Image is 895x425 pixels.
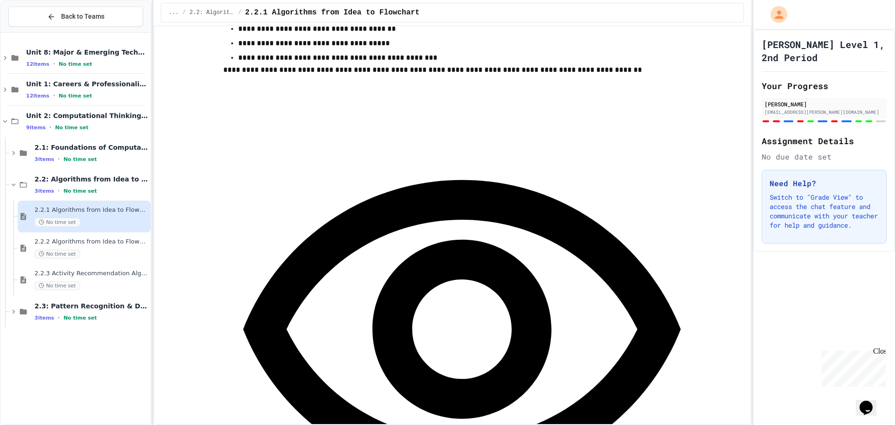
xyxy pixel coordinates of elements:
span: 2.2.3 Activity Recommendation Algorithm [34,270,149,278]
span: 2.3: Pattern Recognition & Decomposition [34,302,149,310]
span: • [49,124,51,131]
span: Unit 8: Major & Emerging Technologies [26,48,149,56]
span: 2.2: Algorithms from Idea to Flowchart [190,9,234,16]
span: 3 items [34,156,54,162]
span: / [182,9,186,16]
span: 2.2.1 Algorithms from Idea to Flowchart [34,206,149,214]
h3: Need Help? [770,178,879,189]
span: No time set [34,218,80,227]
p: Switch to "Grade View" to access the chat feature and communicate with your teacher for help and ... [770,193,879,230]
span: 12 items [26,93,49,99]
span: 9 items [26,125,46,131]
iframe: chat widget [818,347,886,387]
span: 2.1: Foundations of Computational Thinking [34,143,149,152]
h1: [PERSON_NAME] Level 1, 2nd Period [762,38,887,64]
span: No time set [63,156,97,162]
span: Back to Teams [61,12,104,21]
span: / [238,9,241,16]
div: [EMAIL_ADDRESS][PERSON_NAME][DOMAIN_NAME] [764,109,884,116]
span: 3 items [34,188,54,194]
button: Back to Teams [8,7,143,27]
span: No time set [55,125,89,131]
span: No time set [59,93,92,99]
span: • [53,92,55,99]
span: • [58,314,60,321]
h2: Assignment Details [762,134,887,147]
span: 3 items [34,315,54,321]
iframe: chat widget [856,388,886,416]
span: • [53,60,55,68]
span: No time set [34,281,80,290]
span: ... [169,9,179,16]
span: No time set [34,250,80,258]
span: Unit 1: Careers & Professionalism [26,80,149,88]
span: 2.2: Algorithms from Idea to Flowchart [34,175,149,183]
span: Unit 2: Computational Thinking & Problem-Solving [26,111,149,120]
span: No time set [63,188,97,194]
h2: Your Progress [762,79,887,92]
span: 12 items [26,61,49,67]
div: [PERSON_NAME] [764,100,884,108]
div: My Account [761,4,790,25]
div: Chat with us now!Close [4,4,64,59]
div: No due date set [762,151,887,162]
span: • [58,187,60,195]
span: 2.2.1 Algorithms from Idea to Flowchart [245,7,420,18]
span: No time set [63,315,97,321]
span: 2.2.2 Algorithms from Idea to Flowchart - Review [34,238,149,246]
span: • [58,155,60,163]
span: No time set [59,61,92,67]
